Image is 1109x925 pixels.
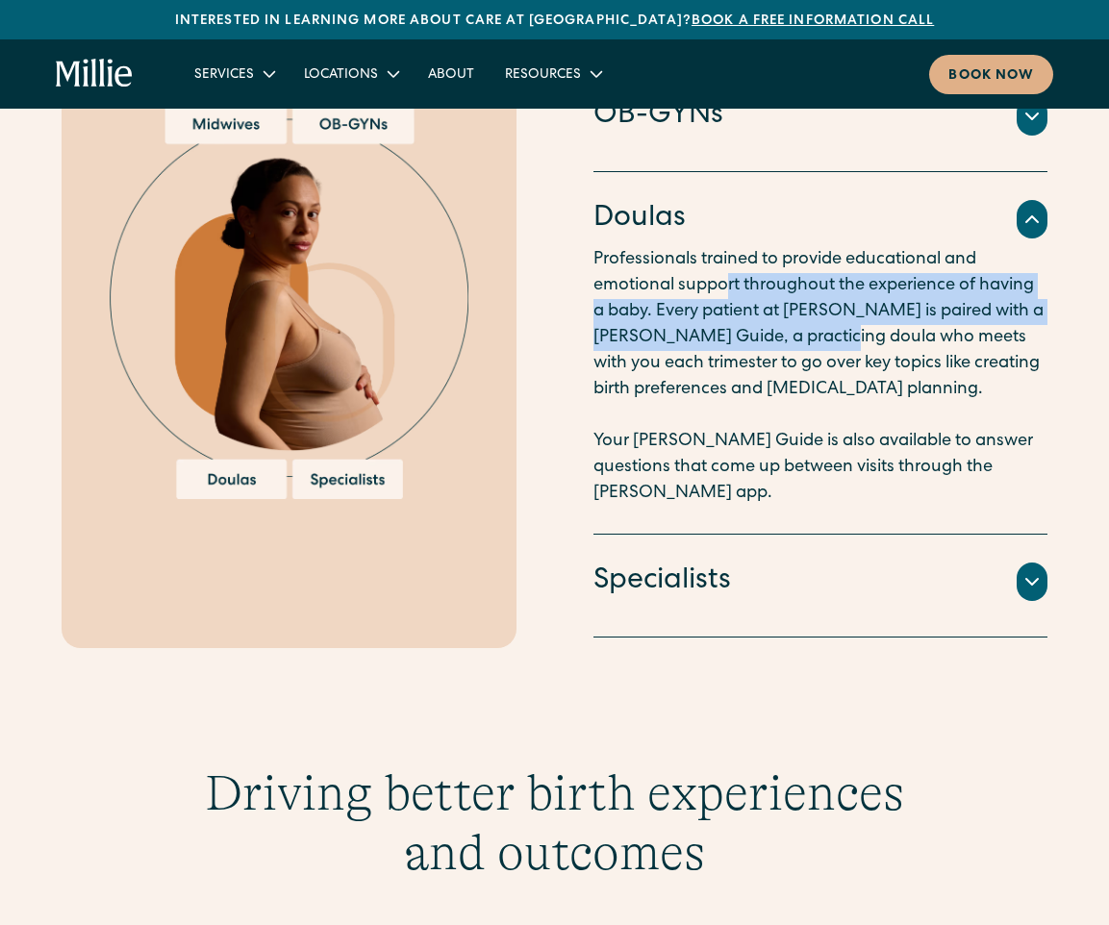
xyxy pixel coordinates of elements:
a: Book a free information call [692,14,934,28]
div: Book now [948,66,1034,87]
a: Book now [929,55,1053,94]
div: Locations [304,65,378,86]
a: home [56,59,134,89]
h4: Specialists [593,562,731,602]
h3: Driving better birth experiences and outcomes [186,763,924,884]
div: Resources [505,65,581,86]
div: Locations [289,58,413,89]
img: Pregnant woman surrounded by options for maternity care providers, including midwives, OB-GYNs, d... [110,104,468,499]
a: About [413,58,490,89]
p: Professionals trained to provide educational and emotional support throughout the experience of h... [593,247,1048,507]
div: Services [194,65,254,86]
h4: Doulas [593,199,686,239]
div: Services [179,58,289,89]
h4: OB-GYNs [593,96,723,137]
div: Resources [490,58,616,89]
